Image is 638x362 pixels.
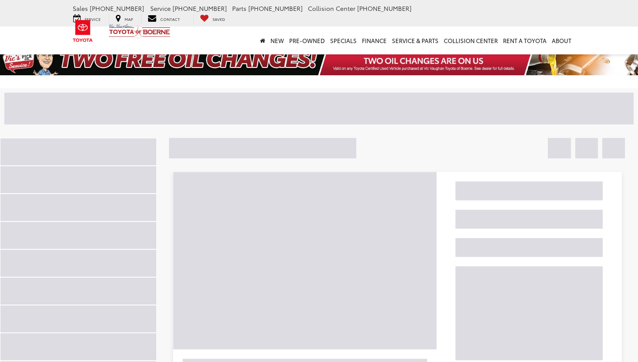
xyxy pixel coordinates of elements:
span: Collision Center [308,4,355,13]
a: Finance [359,27,389,54]
span: [PHONE_NUMBER] [357,4,412,13]
a: Rent a Toyota [500,27,549,54]
span: Parts [232,4,246,13]
span: Saved [213,16,225,22]
span: [PHONE_NUMBER] [248,4,303,13]
span: [PHONE_NUMBER] [90,4,144,13]
a: My Saved Vehicles [193,14,232,23]
a: New [268,27,287,54]
a: Map [109,14,139,23]
span: Service [150,4,171,13]
a: Pre-Owned [287,27,327,54]
span: Service [84,16,101,22]
img: Toyota [67,17,99,45]
a: Collision Center [441,27,500,54]
span: Sales [73,4,88,13]
a: Contact [141,14,186,23]
img: Vic Vaughan Toyota of Boerne [108,23,171,39]
a: Home [257,27,268,54]
span: Map [125,16,133,22]
span: Contact [160,16,180,22]
a: Service [67,14,107,23]
span: [PHONE_NUMBER] [172,4,227,13]
a: About [549,27,574,54]
a: Specials [327,27,359,54]
a: Service & Parts: Opens in a new tab [389,27,441,54]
